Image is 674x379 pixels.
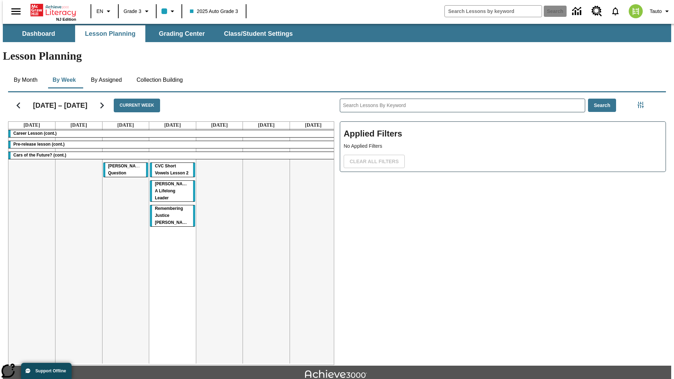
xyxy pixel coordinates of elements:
[8,72,43,88] button: By Month
[69,122,88,129] a: August 12, 2025
[344,142,662,150] p: No Applied Filters
[334,89,666,365] div: Search
[6,1,26,22] button: Open side menu
[93,5,116,18] button: Language: EN, Select a language
[647,5,674,18] button: Profile/Settings
[155,206,190,225] span: Remembering Justice O'Connor
[634,98,648,112] button: Filters Side menu
[8,130,337,137] div: Career Lesson (cont.)
[3,49,671,62] h1: Lesson Planning
[131,72,189,88] button: Collection Building
[31,2,76,21] div: Home
[150,205,195,226] div: Remembering Justice O'Connor
[257,122,276,129] a: August 16, 2025
[163,122,182,129] a: August 14, 2025
[340,99,585,112] input: Search Lessons By Keyword
[3,24,671,42] div: SubNavbar
[13,153,66,158] span: Cars of the Future? (cont.)
[147,25,217,42] button: Grading Center
[9,97,27,114] button: Previous
[2,89,334,365] div: Calendar
[8,141,337,148] div: Pre-release lesson (cont.)
[629,4,643,18] img: avatar image
[8,152,337,159] div: Cars of the Future? (cont.)
[304,122,323,129] a: August 17, 2025
[121,5,154,18] button: Grade: Grade 3, Select a grade
[588,99,616,112] button: Search
[650,8,662,15] span: Tauto
[35,368,66,373] span: Support Offline
[97,8,103,15] span: EN
[13,142,65,147] span: Pre-release lesson (cont.)
[150,163,195,177] div: CVC Short Vowels Lesson 2
[587,2,606,21] a: Resource Center, Will open in new tab
[218,25,298,42] button: Class/Student Settings
[47,72,82,88] button: By Week
[190,8,238,15] span: 2025 Auto Grade 3
[155,164,189,175] span: CVC Short Vowels Lesson 2
[625,2,647,20] button: Select a new avatar
[445,6,542,17] input: search field
[22,122,41,129] a: August 11, 2025
[124,8,141,15] span: Grade 3
[210,122,229,129] a: August 15, 2025
[150,181,195,202] div: Dianne Feinstein: A Lifelong Leader
[116,122,135,129] a: August 13, 2025
[4,25,74,42] button: Dashboard
[568,2,587,21] a: Data Center
[108,164,144,175] span: Joplin's Question
[340,121,666,172] div: Applied Filters
[606,2,625,20] a: Notifications
[159,5,179,18] button: Class color is light blue. Change class color
[3,25,299,42] div: SubNavbar
[31,3,76,17] a: Home
[33,101,87,109] h2: [DATE] – [DATE]
[56,17,76,21] span: NJ Edition
[114,99,160,112] button: Current Week
[85,72,127,88] button: By Assigned
[103,163,148,177] div: Joplin's Question
[75,25,145,42] button: Lesson Planning
[155,181,192,200] span: Dianne Feinstein: A Lifelong Leader
[21,363,72,379] button: Support Offline
[13,131,57,136] span: Career Lesson (cont.)
[344,125,662,142] h2: Applied Filters
[93,97,111,114] button: Next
